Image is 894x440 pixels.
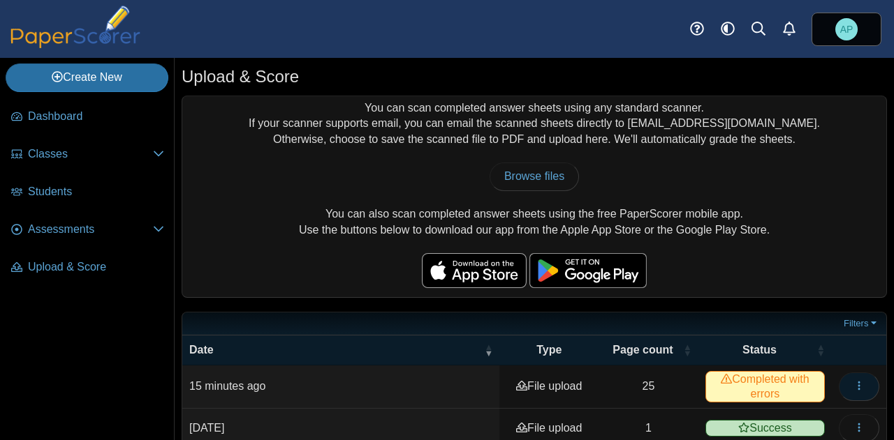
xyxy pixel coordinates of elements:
a: Classes [6,138,170,172]
span: Date : Activate to remove sorting [484,343,492,357]
time: Jun 6, 2025 at 12:53 PM [189,422,224,434]
a: Students [6,176,170,209]
a: Dashboard [6,100,170,134]
a: Adam Pianka [812,13,881,46]
img: apple-store-badge.svg [422,253,527,288]
td: 25 [599,365,698,408]
span: Students [28,184,164,199]
td: File upload [499,365,599,408]
span: Classes [28,146,153,162]
a: Alerts [774,14,805,45]
a: Assessments [6,213,170,247]
span: Status : Activate to sort [816,343,825,357]
a: Browse files [490,162,579,190]
span: Adam Pianka [835,18,858,40]
a: Upload & Score [6,251,170,285]
img: google-play-badge.png [529,253,647,288]
a: Create New [6,63,168,91]
h1: Upload & Score [182,65,299,89]
time: Sep 22, 2025 at 11:47 AM [189,380,265,392]
span: Assessments [28,222,153,237]
span: Upload & Score [28,259,164,275]
span: Success [705,420,825,437]
span: Browse files [504,170,564,182]
img: PaperScorer [6,6,145,48]
span: Date [189,342,481,358]
div: You can scan completed answer sheets using any standard scanner. If your scanner supports email, ... [182,96,886,297]
span: Dashboard [28,109,164,124]
a: Filters [840,317,883,331]
span: Page count : Activate to sort [683,343,691,357]
span: Adam Pianka [840,24,853,34]
span: Type [506,342,592,358]
span: Completed with errors [705,371,825,402]
span: Page count [606,342,680,358]
span: Status [705,342,814,358]
a: PaperScorer [6,38,145,50]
